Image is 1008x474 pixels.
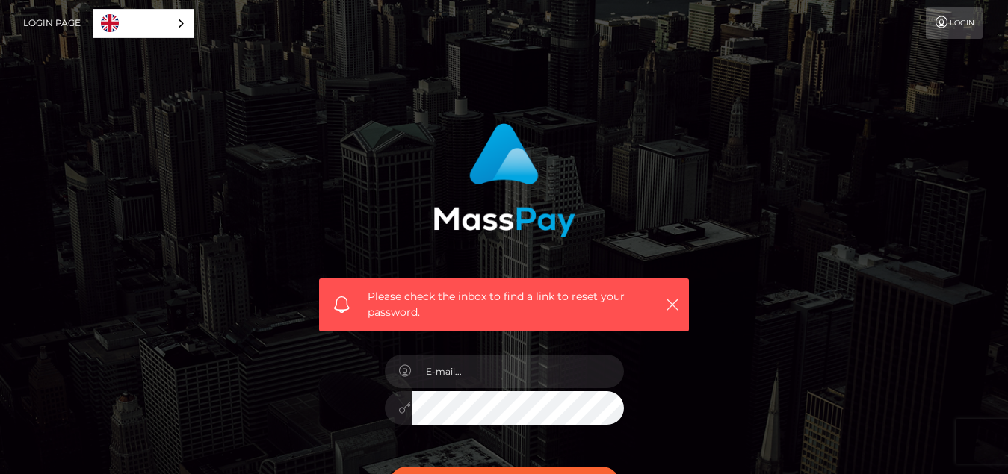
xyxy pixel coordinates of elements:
[368,289,640,320] span: Please check the inbox to find a link to reset your password.
[926,7,983,39] a: Login
[23,7,81,39] a: Login Page
[93,10,194,37] a: English
[93,9,194,38] aside: Language selected: English
[412,355,624,388] input: E-mail...
[433,123,575,237] img: MassPay Login
[93,9,194,38] div: Language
